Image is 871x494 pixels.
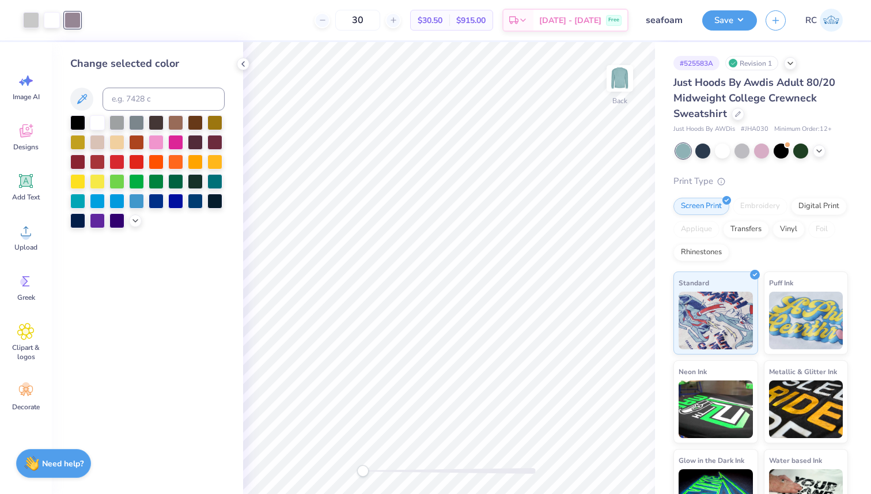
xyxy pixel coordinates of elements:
[733,198,787,215] div: Embroidery
[539,14,601,27] span: [DATE] - [DATE]
[772,221,805,238] div: Vinyl
[673,244,729,261] div: Rhinestones
[103,88,225,111] input: e.g. 7428 c
[725,56,778,70] div: Revision 1
[418,14,442,27] span: $30.50
[679,365,707,378] span: Neon Ink
[741,125,768,134] span: # JHA030
[14,243,37,252] span: Upload
[608,16,619,24] span: Free
[673,198,729,215] div: Screen Print
[820,9,843,32] img: Rohan Chaurasia
[702,10,757,31] button: Save
[637,9,694,32] input: Untitled Design
[769,380,843,438] img: Metallic & Glitter Ink
[673,175,848,188] div: Print Type
[808,221,835,238] div: Foil
[791,198,847,215] div: Digital Print
[12,193,40,202] span: Add Text
[679,454,744,466] span: Glow in the Dark Ink
[769,277,793,289] span: Puff Ink
[769,365,837,378] span: Metallic & Glitter Ink
[673,125,735,134] span: Just Hoods By AWDis
[769,292,843,349] img: Puff Ink
[673,76,835,120] span: Just Hoods By Awdis Adult 80/20 Midweight College Crewneck Sweatshirt
[679,292,753,349] img: Standard
[800,9,848,32] a: RC
[673,56,719,70] div: # 525583A
[13,142,39,152] span: Designs
[357,465,369,477] div: Accessibility label
[70,56,225,71] div: Change selected color
[7,343,45,361] span: Clipart & logos
[13,92,40,101] span: Image AI
[17,293,35,302] span: Greek
[805,14,817,27] span: RC
[723,221,769,238] div: Transfers
[456,14,486,27] span: $915.00
[774,125,832,134] span: Minimum Order: 12 +
[608,67,631,90] img: Back
[679,277,709,289] span: Standard
[12,402,40,412] span: Decorate
[42,458,84,469] strong: Need help?
[769,454,822,466] span: Water based Ink
[673,221,719,238] div: Applique
[679,380,753,438] img: Neon Ink
[335,10,380,31] input: – –
[612,96,627,106] div: Back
